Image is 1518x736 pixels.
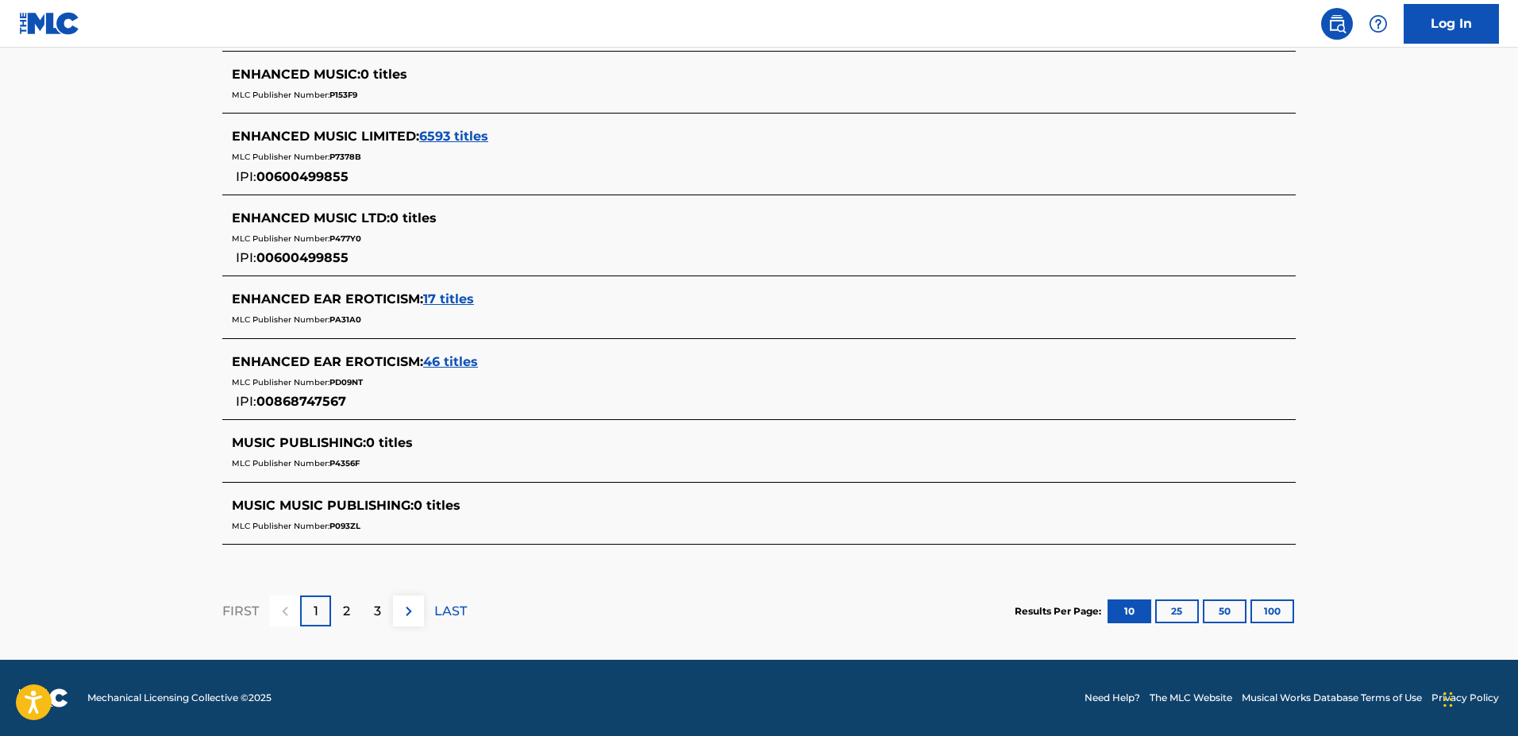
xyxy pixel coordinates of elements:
[314,602,318,621] p: 1
[232,291,423,306] span: ENHANCED EAR EROTICISM :
[399,602,418,621] img: right
[232,67,360,82] span: ENHANCED MUSIC :
[1015,604,1105,618] p: Results Per Page:
[1085,691,1140,705] a: Need Help?
[232,498,414,513] span: MUSIC MUSIC PUBLISHING :
[222,602,259,621] p: FIRST
[232,435,366,450] span: MUSIC PUBLISHING :
[232,90,329,100] span: MLC Publisher Number:
[1362,8,1394,40] div: Help
[423,354,478,369] span: 46 titles
[434,602,467,621] p: LAST
[329,377,363,387] span: PD09NT
[87,691,272,705] span: Mechanical Licensing Collective © 2025
[232,129,419,144] span: ENHANCED MUSIC LIMITED :
[366,435,413,450] span: 0 titles
[360,67,407,82] span: 0 titles
[236,169,256,184] span: IPI:
[232,458,329,468] span: MLC Publisher Number:
[19,12,80,35] img: MLC Logo
[329,90,357,100] span: P153F9
[232,314,329,325] span: MLC Publisher Number:
[1250,599,1294,623] button: 100
[374,602,381,621] p: 3
[19,688,68,707] img: logo
[329,458,360,468] span: P4356F
[390,210,437,225] span: 0 titles
[414,498,460,513] span: 0 titles
[232,233,329,244] span: MLC Publisher Number:
[232,210,390,225] span: ENHANCED MUSIC LTD :
[236,250,256,265] span: IPI:
[329,152,361,162] span: P7378B
[232,354,423,369] span: ENHANCED EAR EROTICISM :
[1203,599,1246,623] button: 50
[1108,599,1151,623] button: 10
[256,169,349,184] span: 00600499855
[329,233,361,244] span: P477Y0
[1369,14,1388,33] img: help
[256,250,349,265] span: 00600499855
[232,521,329,531] span: MLC Publisher Number:
[1321,8,1353,40] a: Public Search
[419,129,488,144] span: 6593 titles
[423,291,474,306] span: 17 titles
[236,394,256,409] span: IPI:
[329,314,361,325] span: PA31A0
[1404,4,1499,44] a: Log In
[1431,691,1499,705] a: Privacy Policy
[256,394,346,409] span: 00868747567
[1443,676,1453,723] div: Drag
[232,152,329,162] span: MLC Publisher Number:
[1242,691,1422,705] a: Musical Works Database Terms of Use
[1150,691,1232,705] a: The MLC Website
[1155,599,1199,623] button: 25
[329,521,360,531] span: P093ZL
[1327,14,1347,33] img: search
[1439,660,1518,736] iframe: Chat Widget
[232,377,329,387] span: MLC Publisher Number:
[343,602,350,621] p: 2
